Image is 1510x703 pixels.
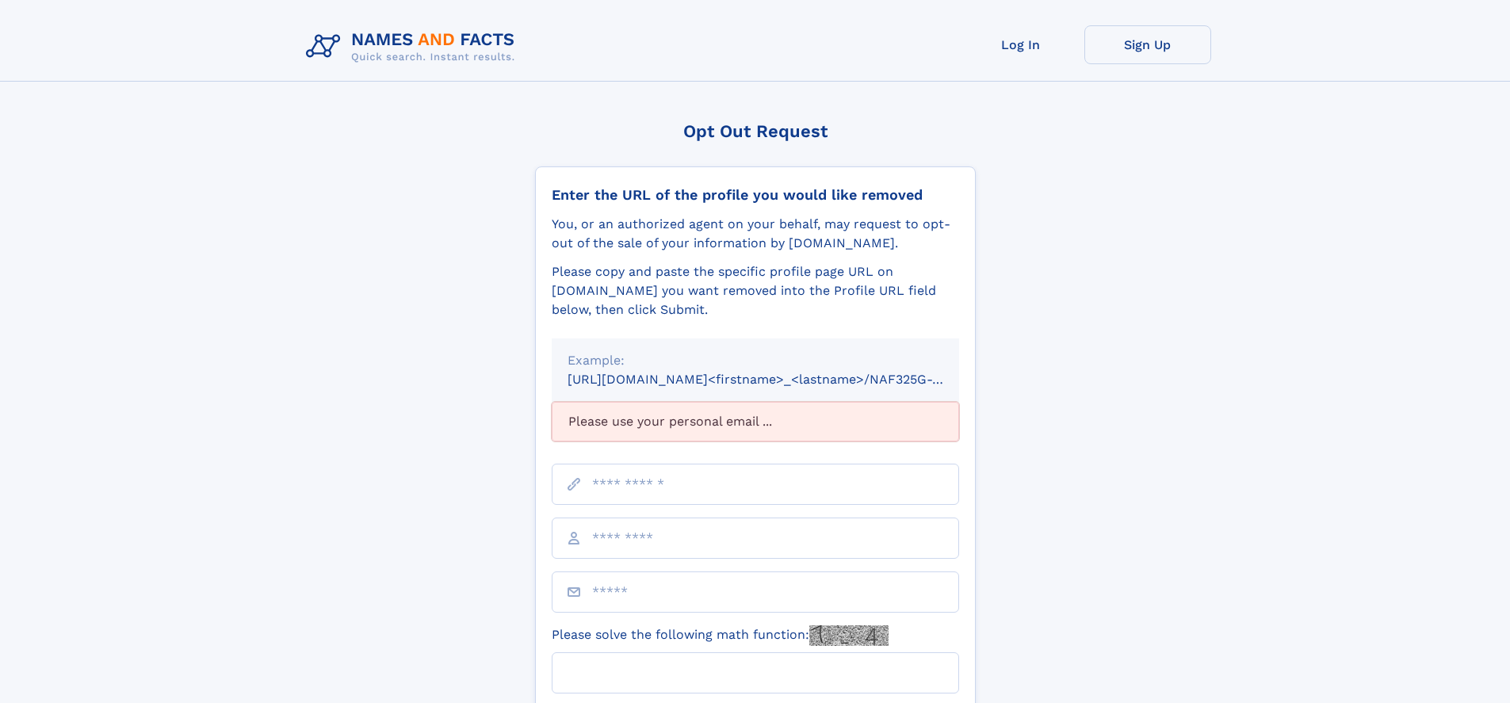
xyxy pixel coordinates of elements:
label: Please solve the following math function: [552,625,889,646]
div: Please copy and paste the specific profile page URL on [DOMAIN_NAME] you want removed into the Pr... [552,262,959,319]
a: Sign Up [1084,25,1211,64]
img: Logo Names and Facts [300,25,528,68]
div: You, or an authorized agent on your behalf, may request to opt-out of the sale of your informatio... [552,215,959,253]
div: Opt Out Request [535,121,976,141]
a: Log In [958,25,1084,64]
small: [URL][DOMAIN_NAME]<firstname>_<lastname>/NAF325G-xxxxxxxx [568,372,989,387]
div: Example: [568,351,943,370]
div: Enter the URL of the profile you would like removed [552,186,959,204]
div: Please use your personal email ... [552,402,959,441]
